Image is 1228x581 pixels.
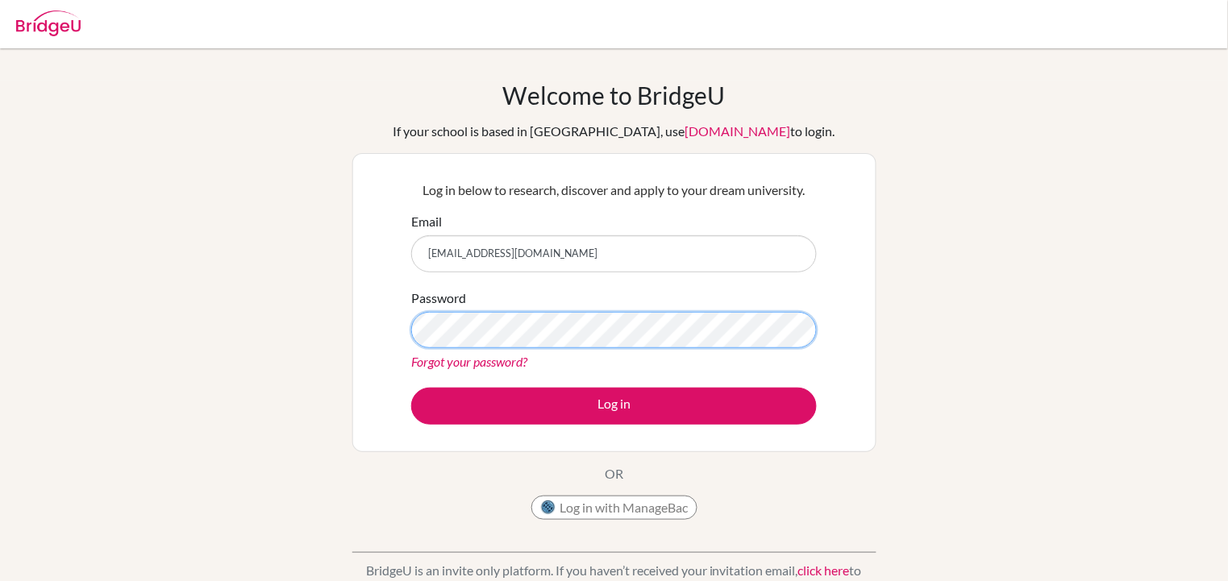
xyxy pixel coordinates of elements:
h1: Welcome to BridgeU [503,81,726,110]
label: Password [411,288,466,308]
label: Email [411,212,442,231]
button: Log in [411,388,817,425]
button: Log in with ManageBac [531,496,697,520]
img: Bridge-U [16,10,81,36]
a: [DOMAIN_NAME] [685,123,791,139]
a: click here [798,562,850,578]
p: OR [605,464,623,483]
p: Log in below to research, discover and apply to your dream university. [411,181,817,200]
a: Forgot your password? [411,354,527,369]
div: If your school is based in [GEOGRAPHIC_DATA], use to login. [393,122,835,141]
